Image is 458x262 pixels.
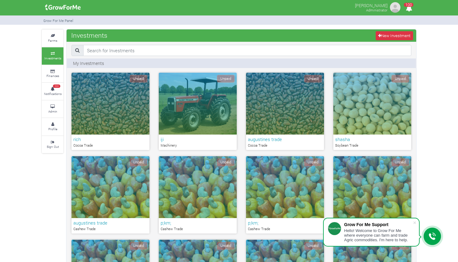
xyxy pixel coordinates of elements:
a: Unpaid p;km; Cashew Trade [159,156,237,234]
span: Investments [70,29,109,41]
small: Finances [46,74,59,78]
a: Farms [42,30,63,47]
img: growforme image [43,1,83,14]
a: Profile [42,118,63,135]
h6: iji [161,136,235,142]
a: 100 [403,6,415,12]
span: Unpaid [217,158,235,166]
i: Notifications [403,1,415,15]
a: Unpaid y68yt Cashew Trade [333,156,411,234]
h6: augustines trade [248,136,322,142]
a: Admin [42,101,63,118]
p: Cashew Trade [73,226,148,232]
span: Unpaid [304,242,322,250]
a: New Investment [376,31,413,40]
span: Unpaid [217,242,235,250]
small: Sign Out [47,144,59,149]
small: Farms [48,38,57,43]
input: Search for Investments [83,45,411,56]
a: Finances [42,65,63,82]
h6: p;km; [248,220,322,225]
p: Soybean Trade [335,143,409,148]
a: Unpaid iji Machinery [159,73,237,150]
h6: p;km; [161,220,235,225]
span: Unpaid [130,158,147,166]
a: Unpaid augustines trade Cocoa Trade [246,73,324,150]
p: Cocoa Trade [73,143,148,148]
a: Investments [42,47,63,64]
small: Grow For Me Panel [43,18,73,23]
small: Administrator [366,8,387,12]
small: Admin [48,109,57,114]
p: My Investments [73,60,104,67]
a: Unpaid rich Cocoa Trade [71,73,149,150]
div: Hello! Welcome to Grow For Me where everyone can farm and trade Agric commodities. I'm here to help. [344,228,413,242]
a: Unpaid p;km; Cashew Trade [246,156,324,234]
small: Profile [48,127,57,131]
p: [PERSON_NAME] [355,1,387,9]
p: Cocoa Trade [248,143,322,148]
span: 100 [404,3,413,7]
span: Unpaid [391,75,409,83]
a: 100 Notifications [42,83,63,100]
span: Unpaid [217,75,235,83]
span: Unpaid [130,75,147,83]
span: Unpaid [304,75,322,83]
a: Sign Out [42,136,63,153]
h6: shasha [335,136,409,142]
p: Cashew Trade [161,226,235,232]
p: Machinery [161,143,235,148]
a: Unpaid shasha Soybean Trade [333,73,411,150]
p: Cashew Trade [248,226,322,232]
h6: augustines trade [73,220,148,225]
small: Notifications [44,92,62,96]
a: Unpaid augustines trade Cashew Trade [71,156,149,234]
span: 100 [53,84,60,88]
span: Unpaid [391,158,409,166]
small: Investments [44,56,61,60]
span: Unpaid [130,242,147,250]
span: Unpaid [304,158,322,166]
div: Grow For Me Support [344,222,413,227]
h6: rich [73,136,148,142]
img: growforme image [389,1,401,14]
